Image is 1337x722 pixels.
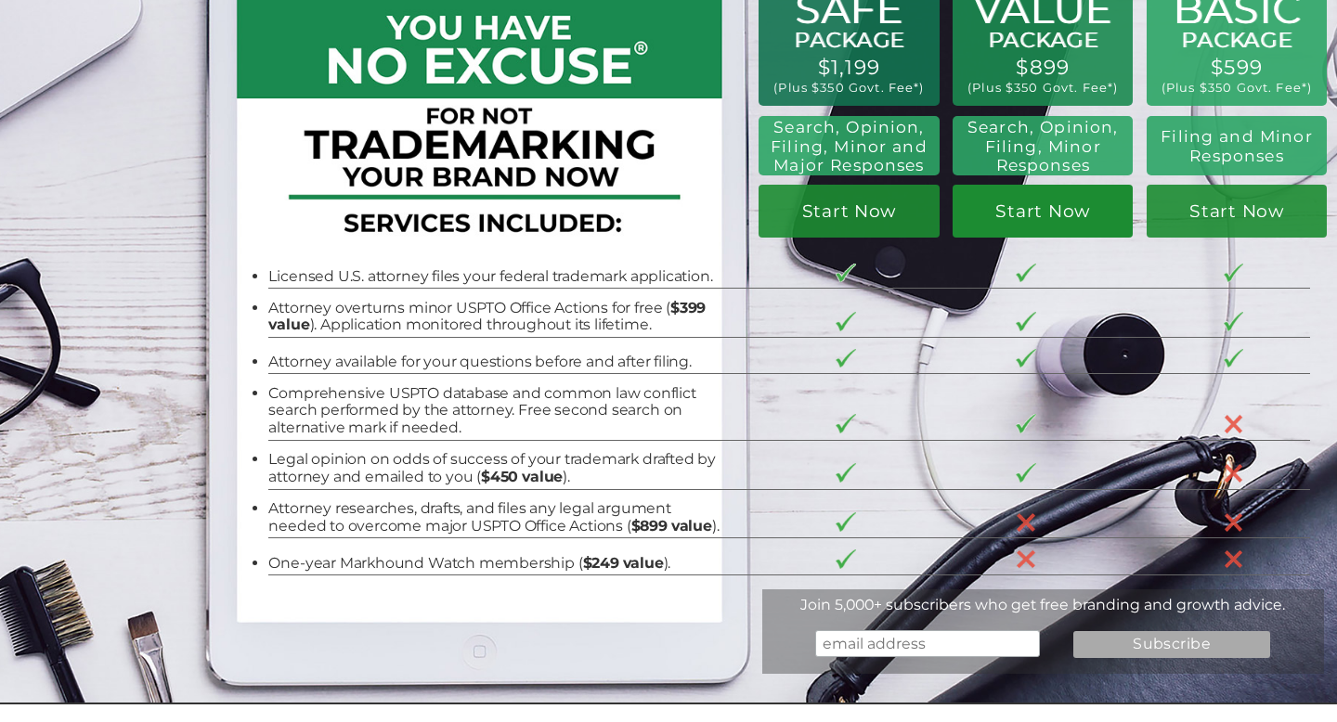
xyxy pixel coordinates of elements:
[836,549,856,569] img: checkmark-border-3.png
[836,312,856,331] img: checkmark-border-3.png
[1224,512,1244,533] img: X-30-3.png
[268,354,719,371] li: Attorney available for your questions before and after filing.
[1016,312,1036,331] img: checkmark-border-3.png
[1016,549,1036,570] img: X-30-3.png
[268,300,719,334] li: Attorney overturns minor USPTO Office Actions for free ( ). Application monitored throughout its ...
[583,554,664,572] b: $249 value
[1016,512,1036,533] img: X-30-3.png
[1016,463,1036,483] img: checkmark-border-3.png
[1224,349,1244,368] img: checkmark-border-3.png
[1224,463,1244,483] img: X-30-3.png
[1073,631,1270,658] input: Subscribe
[268,268,719,286] li: Licensed U.S. attorney files your federal trademark application.
[1016,349,1036,368] img: checkmark-border-3.png
[268,555,719,573] li: One-year Markhound Watch membership ( ).
[1016,264,1036,283] img: checkmark-border-3.png
[762,596,1324,613] div: Join 5,000+ subscribers who get free branding and growth advice.
[836,512,856,532] img: checkmark-border-3.png
[1147,185,1327,238] a: Start Now
[767,118,931,174] h2: Search, Opinion, Filing, Minor and Major Responses
[836,414,856,433] img: checkmark-border-3.png
[1016,414,1036,433] img: checkmark-border-3.png
[268,500,719,535] li: Attorney researches, drafts, and files any legal argument needed to overcome major USPTO Office A...
[964,118,1123,174] h2: Search, Opinion, Filing, Minor Responses
[268,299,706,334] b: $399 value
[836,463,856,483] img: checkmark-border-3.png
[1224,264,1244,283] img: checkmark-border-3.png
[815,630,1040,657] input: email address
[631,517,712,535] b: $899 value
[836,349,856,368] img: checkmark-border-3.png
[1224,549,1244,570] img: X-30-3.png
[1157,127,1316,164] h2: Filing and Minor Responses
[268,385,719,437] li: Comprehensive USPTO database and common law conflict search performed by the attorney. Free secon...
[268,451,719,485] li: Legal opinion on odds of success of your trademark drafted by attorney and emailed to you ( ).
[953,185,1133,238] a: Start Now
[759,185,939,238] a: Start Now
[1224,312,1244,331] img: checkmark-border-3.png
[1224,414,1244,434] img: X-30-3.png
[836,264,856,283] img: checkmark-border-3.png
[481,468,563,485] b: $450 value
